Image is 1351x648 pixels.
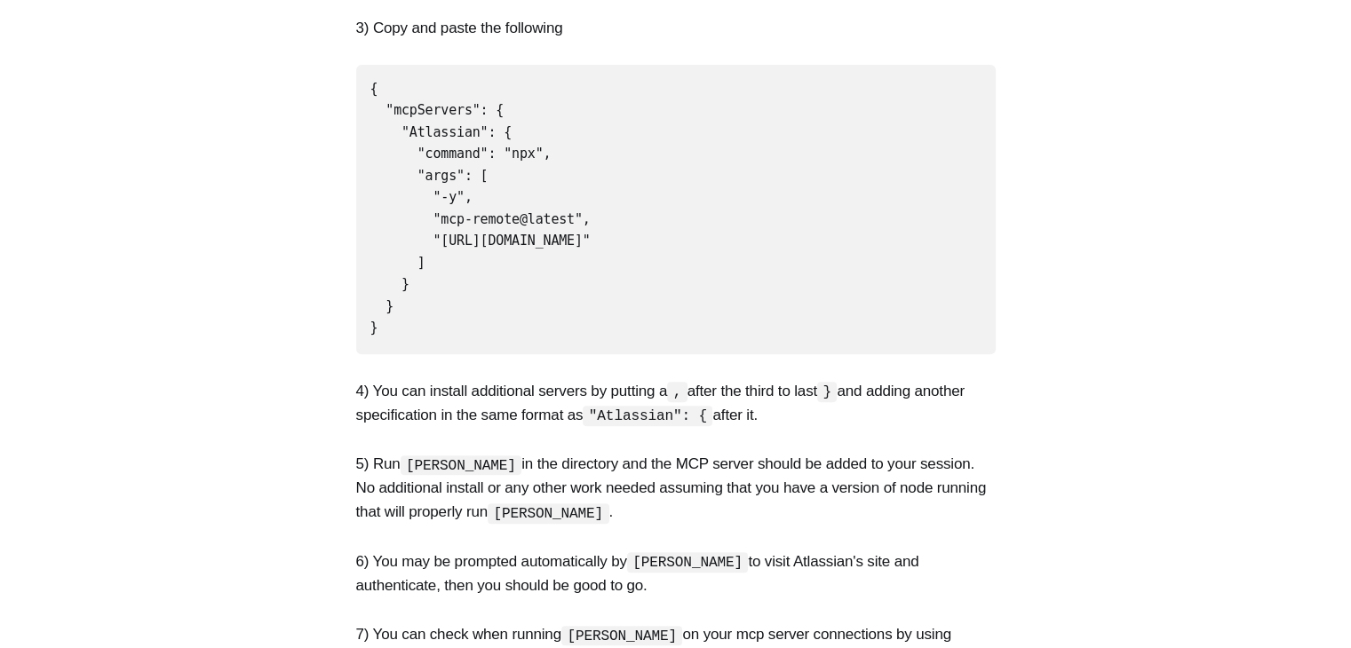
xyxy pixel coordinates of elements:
[548,8,640,30] div: 0 comments
[356,16,996,40] p: 3) Copy and paste the following
[188,92,451,124] h1: Start the conversation
[817,382,837,402] code: }
[488,503,609,524] code: [PERSON_NAME]
[28,131,611,154] p: Become a member of to start commenting.
[356,379,996,427] p: 4) You can install additional servers by putting a after the third to last and adding another spe...
[583,406,712,426] code: "Atlassian": {
[627,552,749,573] code: [PERSON_NAME]
[667,382,687,402] code: ,
[356,549,996,597] p: 6) You may be prompted automatically by to visit Atlassian's site and authenticate, then you shou...
[362,228,411,247] button: Sign in
[401,455,522,476] code: [PERSON_NAME]
[253,133,390,150] span: Clearer Thinking
[356,452,996,525] p: 5) Run in the directory and the MCP server should be added to your session. No additional install...
[370,81,591,336] code: { "mcpServers": { "Atlassian": { "command": "npx", "args": [ "-y", "mcp-remote@latest", "[URL][DO...
[561,626,683,646] code: [PERSON_NAME]
[228,227,359,248] span: Already a member?
[261,178,378,217] button: Sign up now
